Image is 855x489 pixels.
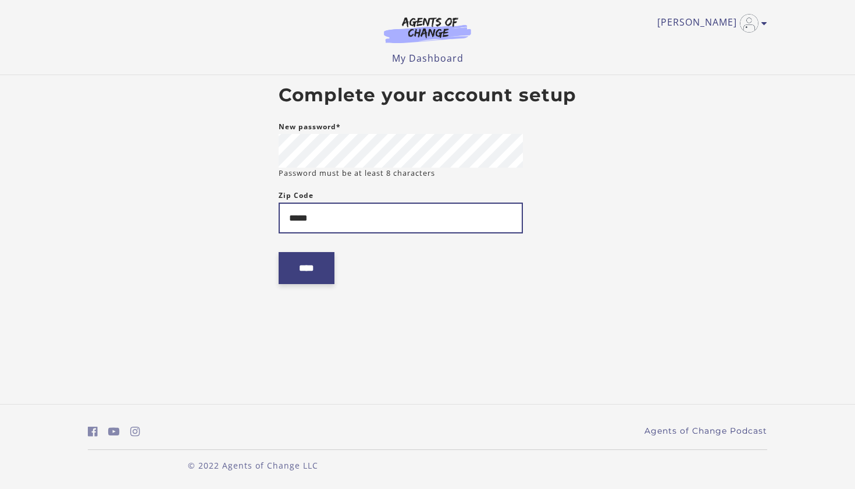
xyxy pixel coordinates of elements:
h2: Complete your account setup [279,84,576,107]
img: Agents of Change Logo [372,16,483,43]
a: https://www.youtube.com/c/AgentsofChangeTestPrepbyMeaganMitchell (Open in a new window) [108,423,120,440]
a: Toggle menu [657,14,761,33]
label: New password* [279,120,341,134]
i: https://www.facebook.com/groups/aswbtestprep (Open in a new window) [88,426,98,437]
a: My Dashboard [392,52,464,65]
a: https://www.instagram.com/agentsofchangeprep/ (Open in a new window) [130,423,140,440]
p: © 2022 Agents of Change LLC [88,459,418,472]
a: https://www.facebook.com/groups/aswbtestprep (Open in a new window) [88,423,98,440]
small: Password must be at least 8 characters [279,168,435,179]
label: Zip Code [279,189,313,203]
a: Agents of Change Podcast [644,425,767,437]
i: https://www.youtube.com/c/AgentsofChangeTestPrepbyMeaganMitchell (Open in a new window) [108,426,120,437]
i: https://www.instagram.com/agentsofchangeprep/ (Open in a new window) [130,426,140,437]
